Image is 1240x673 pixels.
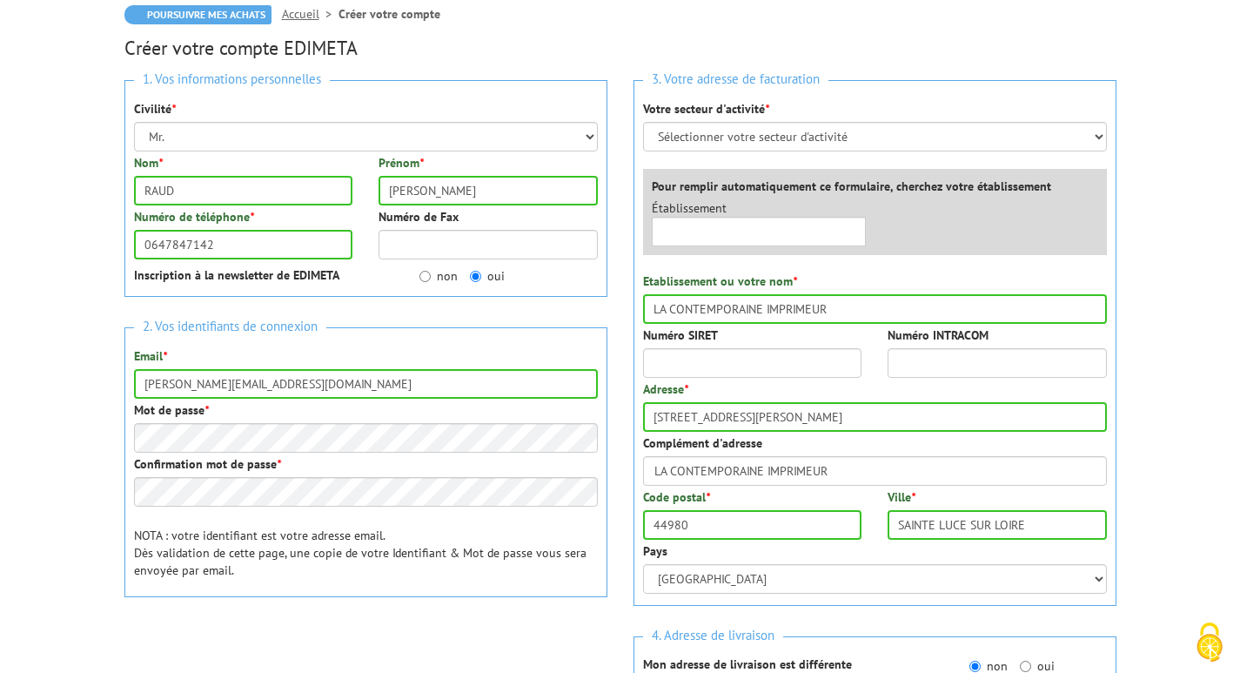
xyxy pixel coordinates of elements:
[643,100,769,118] label: Votre secteur d'activité
[969,661,981,672] input: non
[124,37,1116,58] h2: Créer votre compte EDIMETA
[338,5,440,23] li: Créer votre compte
[282,6,338,22] a: Accueil
[134,68,330,91] span: 1. Vos informations personnelles
[888,488,915,506] label: Ville
[643,542,667,560] label: Pays
[419,271,431,282] input: non
[419,267,458,285] label: non
[639,199,880,246] div: Établissement
[1179,614,1240,673] button: Cookies (fenêtre modale)
[643,434,762,452] label: Complément d'adresse
[134,347,167,365] label: Email
[134,100,176,118] label: Civilité
[134,208,254,225] label: Numéro de téléphone
[643,624,783,648] span: 4. Adresse de livraison
[643,380,688,398] label: Adresse
[134,267,339,283] strong: Inscription à la newsletter de EDIMETA
[134,455,281,473] label: Confirmation mot de passe
[134,154,163,172] label: Nom
[888,326,989,344] label: Numéro INTRACOM
[1020,661,1031,672] input: oui
[134,315,326,339] span: 2. Vos identifiants de connexion
[643,273,797,290] label: Etablissement ou votre nom
[379,154,424,172] label: Prénom
[643,326,718,344] label: Numéro SIRET
[643,68,828,91] span: 3. Votre adresse de facturation
[379,208,459,225] label: Numéro de Fax
[643,488,710,506] label: Code postal
[1188,621,1231,664] img: Cookies (fenêtre modale)
[643,656,852,672] strong: Mon adresse de livraison est différente
[652,178,1051,195] label: Pour remplir automatiquement ce formulaire, cherchez votre établissement
[470,271,481,282] input: oui
[124,5,271,24] a: Poursuivre mes achats
[134,527,598,579] p: NOTA : votre identifiant est votre adresse email. Dès validation de cette page, une copie de votr...
[134,401,209,419] label: Mot de passe
[470,267,505,285] label: oui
